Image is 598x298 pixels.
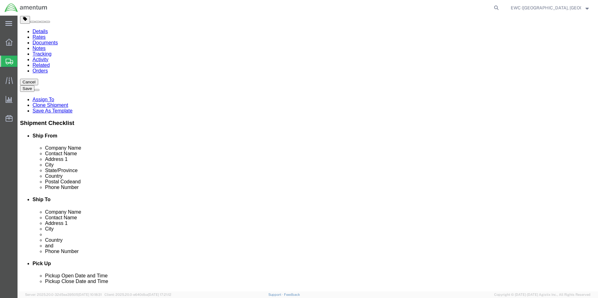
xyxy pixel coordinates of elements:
[284,293,300,296] a: Feedback
[268,293,284,296] a: Support
[4,3,48,12] img: logo
[18,16,598,291] iframe: FS Legacy Container
[78,293,102,296] span: [DATE] 10:18:31
[510,4,589,12] button: EWC ([GEOGRAPHIC_DATA], [GEOGRAPHIC_DATA]) ARAVI Program
[104,293,171,296] span: Client: 2025.20.0-e640dba
[494,292,590,297] span: Copyright © [DATE]-[DATE] Agistix Inc., All Rights Reserved
[25,293,102,296] span: Server: 2025.20.0-32d5ea39505
[511,4,581,11] span: EWC (Miami, FL) ARAVI Program
[148,293,171,296] span: [DATE] 17:21:12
